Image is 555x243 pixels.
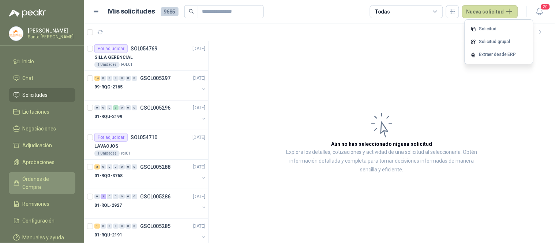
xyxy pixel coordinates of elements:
[113,194,119,199] div: 0
[125,164,131,170] div: 0
[94,202,122,209] p: 01-RQL-2927
[94,84,123,91] p: 99-RQG-2165
[107,164,112,170] div: 0
[101,224,106,229] div: 0
[119,194,125,199] div: 0
[94,172,123,179] p: 01-RQG-3768
[125,224,131,229] div: 0
[468,35,530,48] a: Solicitud grupal
[468,48,530,61] div: Extraer desde ERP
[94,164,100,170] div: 3
[23,217,55,225] span: Configuración
[9,197,75,211] a: Remisiones
[94,105,100,110] div: 0
[9,122,75,136] a: Negociaciones
[113,76,119,81] div: 0
[9,138,75,152] a: Adjudicación
[131,135,157,140] p: SOL054710
[132,194,137,199] div: 0
[23,57,34,65] span: Inicio
[375,8,390,16] div: Todas
[94,232,122,239] p: 01-RQU-2191
[9,88,75,102] a: Solicitudes
[94,62,120,68] div: 1 Unidades
[113,224,119,229] div: 0
[140,105,170,110] p: GSOL005296
[132,105,137,110] div: 0
[94,143,118,150] p: LAVAOJOS
[125,194,131,199] div: 0
[9,71,75,85] a: Chat
[121,151,130,156] p: rql01
[94,224,100,229] div: 1
[94,76,100,81] div: 14
[107,194,112,199] div: 0
[94,44,128,53] div: Por adjudicar
[23,158,55,166] span: Aprobaciones
[331,140,432,148] h3: Aún no has seleccionado niguna solicitud
[140,224,170,229] p: GSOL005285
[28,35,74,39] p: Santa [PERSON_NAME]
[113,105,119,110] div: 6
[462,5,518,18] button: Nueva solicitud
[119,224,125,229] div: 0
[9,9,46,18] img: Logo peakr
[119,164,125,170] div: 0
[94,194,100,199] div: 0
[94,133,128,142] div: Por adjudicar
[84,41,208,71] a: Por adjudicarSOL054769[DATE] SILLA GERENCIAL1 UnidadesRQL01
[9,155,75,169] a: Aprobaciones
[132,164,137,170] div: 0
[140,164,170,170] p: GSOL005288
[23,125,56,133] span: Negociaciones
[9,105,75,119] a: Licitaciones
[9,214,75,228] a: Configuración
[9,27,23,41] img: Company Logo
[94,74,207,97] a: 14 0 0 0 0 0 0 GSOL005297[DATE] 99-RQG-2165
[282,148,482,174] p: Explora los detalles, cotizaciones y actividad de una solicitud al seleccionarla. Obtén informaci...
[468,23,530,35] a: Solicitud
[193,193,205,200] p: [DATE]
[101,76,106,81] div: 0
[23,141,52,149] span: Adjudicación
[533,5,546,18] button: 20
[84,130,208,160] a: Por adjudicarSOL054710[DATE] LAVAOJOS1 Unidadesrql01
[101,105,106,110] div: 0
[193,45,205,52] p: [DATE]
[125,76,131,81] div: 0
[94,103,207,127] a: 0 0 0 6 0 0 0 GSOL005296[DATE] 01-RQU-2199
[23,74,34,82] span: Chat
[23,91,48,99] span: Solicitudes
[94,163,207,186] a: 3 0 0 0 0 0 0 GSOL005288[DATE] 01-RQG-3768
[101,194,106,199] div: 1
[140,76,170,81] p: GSOL005297
[119,105,125,110] div: 0
[540,3,551,10] span: 20
[140,194,170,199] p: GSOL005286
[94,54,133,61] p: SILLA GERENCIAL
[119,76,125,81] div: 0
[121,62,132,68] p: RQL01
[108,6,155,17] h1: Mis solicitudes
[23,233,64,242] span: Manuales y ayuda
[9,54,75,68] a: Inicio
[125,105,131,110] div: 0
[94,151,120,156] div: 1 Unidades
[9,172,75,194] a: Órdenes de Compra
[101,164,106,170] div: 0
[28,28,74,33] p: [PERSON_NAME]
[189,9,194,14] span: search
[107,224,112,229] div: 0
[132,76,137,81] div: 0
[193,75,205,82] p: [DATE]
[113,164,119,170] div: 0
[107,105,112,110] div: 0
[23,200,50,208] span: Remisiones
[193,134,205,141] p: [DATE]
[131,46,157,51] p: SOL054769
[193,105,205,111] p: [DATE]
[193,223,205,230] p: [DATE]
[107,76,112,81] div: 0
[23,108,50,116] span: Licitaciones
[161,7,179,16] span: 9685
